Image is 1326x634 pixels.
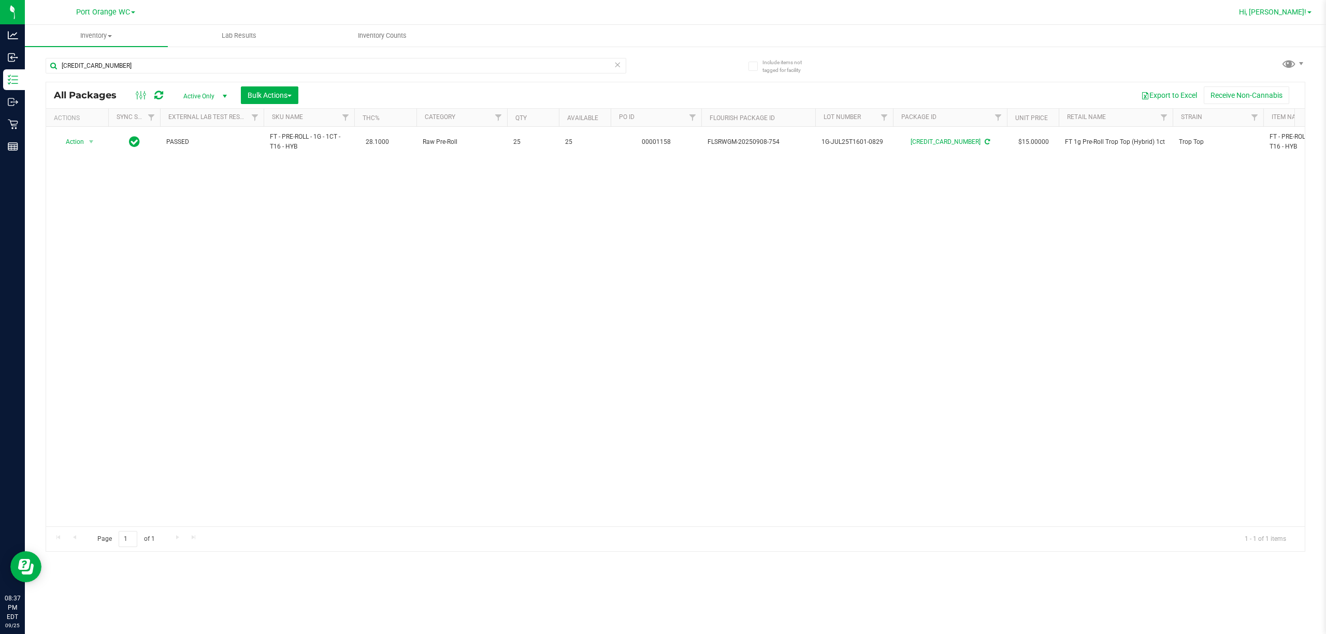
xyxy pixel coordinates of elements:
a: Filter [1156,109,1173,126]
span: select [85,135,98,149]
a: Unit Price [1015,114,1048,122]
span: Hi, [PERSON_NAME]! [1239,8,1306,16]
a: Sync Status [117,113,156,121]
a: Filter [684,109,701,126]
button: Export to Excel [1134,86,1204,104]
span: FLSRWGM-20250908-754 [708,137,809,147]
a: Retail Name [1067,113,1106,121]
a: Lab Results [168,25,311,47]
span: Port Orange WC [76,8,130,17]
a: Filter [490,109,507,126]
span: Sync from Compliance System [983,138,990,145]
a: Available [567,114,598,122]
inline-svg: Retail [8,119,18,129]
a: Item Name [1272,113,1305,121]
inline-svg: Outbound [8,97,18,107]
span: Inventory [25,31,168,40]
iframe: Resource center [10,551,41,582]
p: 09/25 [5,622,20,629]
inline-svg: Reports [8,141,18,152]
inline-svg: Inventory [8,75,18,85]
a: Qty [515,114,527,122]
span: Page of 1 [89,531,163,547]
inline-svg: Inbound [8,52,18,63]
a: Filter [876,109,893,126]
span: 25 [513,137,553,147]
span: 28.1000 [361,135,394,150]
span: All Packages [54,90,127,101]
span: Action [56,135,84,149]
span: Inventory Counts [344,31,421,40]
span: 1 - 1 of 1 items [1236,531,1294,547]
input: 1 [119,531,137,547]
span: Include items not tagged for facility [762,58,814,74]
span: FT 1g Pre-Roll Trop Top (Hybrid) 1ct [1065,137,1166,147]
span: 25 [565,137,604,147]
button: Bulk Actions [241,86,298,104]
span: FT - PRE-ROLL - 1G - 1CT - T16 - HYB [270,132,348,152]
a: Filter [990,109,1007,126]
a: Flourish Package ID [710,114,775,122]
a: Category [425,113,455,121]
span: Trop Top [1179,137,1257,147]
a: SKU Name [272,113,303,121]
a: External Lab Test Result [168,113,250,121]
a: Filter [247,109,264,126]
a: Filter [143,109,160,126]
span: 1G-JUL25T1601-0829 [821,137,887,147]
span: In Sync [129,135,140,149]
span: Clear [614,58,621,71]
a: THC% [363,114,380,122]
inline-svg: Analytics [8,30,18,40]
a: Filter [1246,109,1263,126]
a: [CREDIT_CARD_NUMBER] [911,138,981,145]
a: 00001158 [642,138,671,145]
span: PASSED [166,137,257,147]
p: 08:37 PM EDT [5,594,20,622]
a: Inventory [25,25,168,47]
a: Filter [337,109,354,126]
a: PO ID [619,113,635,121]
span: Lab Results [208,31,270,40]
span: Raw Pre-Roll [423,137,501,147]
a: Lot Number [824,113,861,121]
a: Inventory Counts [311,25,454,47]
input: Search Package ID, Item Name, SKU, Lot or Part Number... [46,58,626,73]
span: $15.00000 [1013,135,1054,150]
button: Receive Non-Cannabis [1204,86,1289,104]
span: Bulk Actions [248,91,292,99]
a: Strain [1181,113,1202,121]
a: Package ID [901,113,936,121]
div: Actions [54,114,104,122]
